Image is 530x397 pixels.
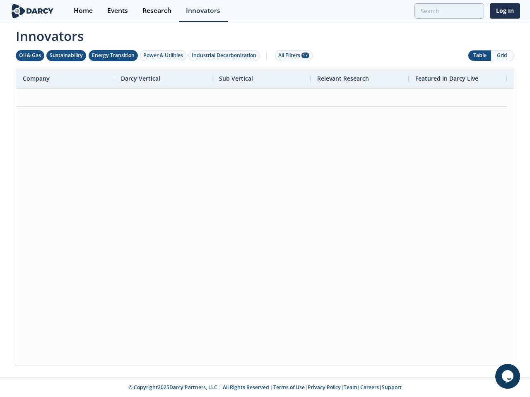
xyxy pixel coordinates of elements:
span: Sub Vertical [219,74,253,82]
div: Home [74,7,93,14]
a: Careers [360,384,379,391]
a: Team [344,384,357,391]
button: Industrial Decarbonization [188,50,260,61]
button: Grid [491,50,514,61]
button: Sustainability [46,50,86,61]
div: Sustainability [50,52,83,59]
div: Innovators [186,7,220,14]
p: © Copyright 2025 Darcy Partners, LLC | All Rights Reserved | | | | | [12,384,518,391]
span: Relevant Research [317,74,369,82]
div: Industrial Decarbonization [192,52,256,59]
div: Power & Utilities [143,52,183,59]
div: Events [107,7,128,14]
div: All Filters [278,52,309,59]
button: Power & Utilities [140,50,186,61]
div: Energy Transition [92,52,135,59]
div: Oil & Gas [19,52,41,59]
input: Advanced Search [414,3,484,19]
img: logo-wide.svg [10,4,55,18]
button: Oil & Gas [16,50,44,61]
span: Darcy Vertical [121,74,160,82]
button: Energy Transition [89,50,138,61]
iframe: chat widget [495,364,522,389]
button: All Filters 17 [275,50,313,61]
button: Table [468,50,491,61]
a: Privacy Policy [308,384,341,391]
span: 17 [301,53,309,58]
div: Research [142,7,171,14]
span: Company [23,74,50,82]
span: Innovators [10,23,520,45]
a: Log In [490,3,520,19]
span: Featured In Darcy Live [415,74,478,82]
a: Support [382,384,402,391]
a: Terms of Use [273,384,305,391]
